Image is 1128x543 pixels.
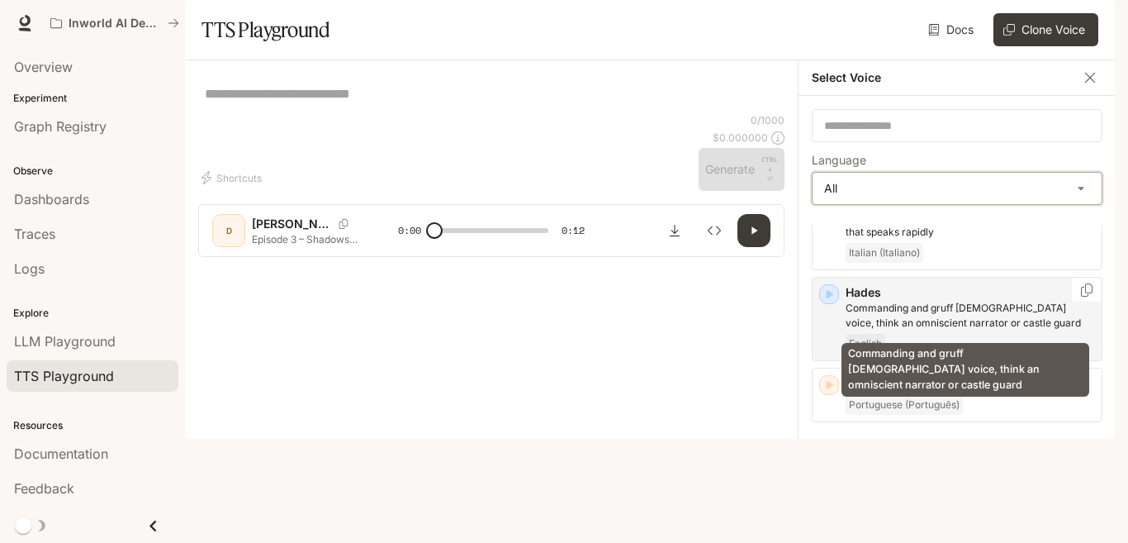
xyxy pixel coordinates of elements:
p: Hades [846,284,1095,301]
span: 0:00 [398,222,421,239]
p: Commanding and gruff male voice, think an omniscient narrator or castle guard [846,301,1095,331]
button: Inspect [698,214,731,247]
p: Language [812,155,866,166]
p: [PERSON_NAME] [252,216,332,232]
span: Italian (Italiano) [846,243,923,263]
div: Commanding and gruff [DEMOGRAPHIC_DATA] voice, think an omniscient narrator or castle guard [841,343,1089,397]
button: Download audio [658,214,691,247]
p: Deep, smooth Italian male voice that speaks rapidly [846,210,1095,240]
span: Portuguese (Português) [846,395,963,415]
button: Clone Voice [993,13,1098,46]
button: All workspaces [43,7,187,40]
div: All [813,173,1102,204]
div: D [216,217,242,244]
a: Docs [925,13,980,46]
button: Copy Voice ID [1078,283,1095,297]
h1: TTS Playground [201,13,329,46]
p: Episode 3 – Shadows in the Alley . Footsteps behind him… silent, deliberate, waiting. Who is foll... [252,232,358,246]
span: 0:12 [562,222,585,239]
p: Inworld AI Demos [69,17,161,31]
p: 0 / 1000 [751,113,784,127]
button: Shortcuts [198,164,268,191]
button: Copy Voice ID [332,219,355,229]
p: $ 0.000000 [713,131,768,145]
